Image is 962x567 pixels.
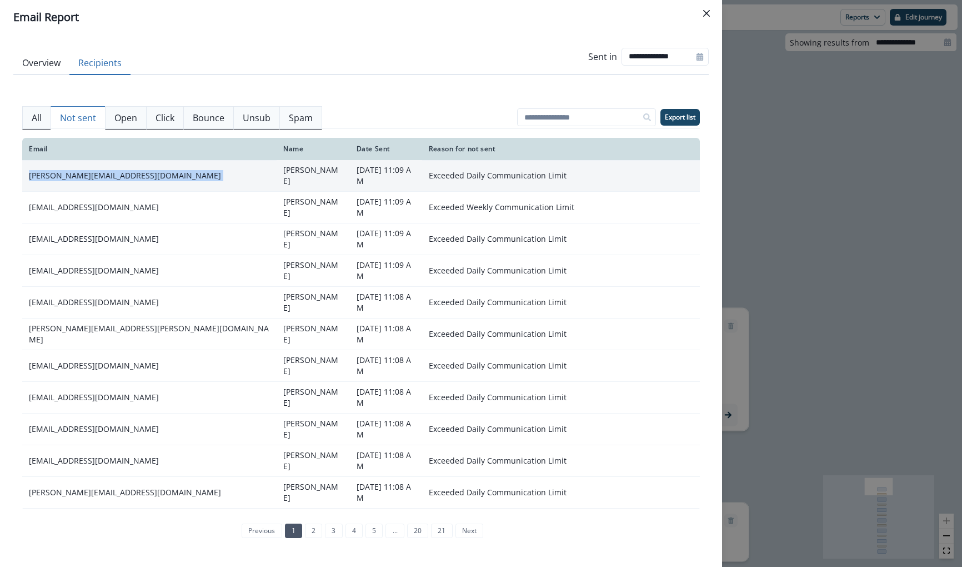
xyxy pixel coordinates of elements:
td: [PERSON_NAME] [277,445,350,477]
td: [PERSON_NAME][EMAIL_ADDRESS][DOMAIN_NAME] [22,477,277,509]
td: [EMAIL_ADDRESS][DOMAIN_NAME] [22,414,277,445]
td: [PERSON_NAME] [277,509,350,540]
div: Date Sent [357,145,415,153]
p: Open [114,111,137,125]
a: Page 2 [305,524,322,538]
p: Not sent [60,111,96,125]
p: [DATE] 11:08 AM [357,418,415,440]
td: Exceeded Daily Communication Limit [422,223,700,255]
div: Name [283,145,343,153]
td: [PERSON_NAME] [277,192,350,223]
button: Overview [13,52,69,75]
p: [DATE] 11:09 AM [357,165,415,187]
td: [EMAIL_ADDRESS][DOMAIN_NAME] [22,223,277,255]
div: Reason for not sent [429,145,693,153]
p: [DATE] 11:08 AM [357,386,415,409]
td: [PERSON_NAME] [277,255,350,287]
p: [DATE] 11:09 AM [357,196,415,218]
td: Exceeded Daily Communication Limit [422,445,700,477]
td: [PERSON_NAME][EMAIL_ADDRESS][PERSON_NAME][DOMAIN_NAME] [22,319,277,350]
td: [EMAIL_ADDRESS][DOMAIN_NAME] [22,255,277,287]
td: Exceeded Daily Communication Limit [422,255,700,287]
button: Recipients [69,52,131,75]
a: Jump forward [385,524,404,538]
td: [EMAIL_ADDRESS][DOMAIN_NAME] [22,382,277,414]
td: Exceeded Weekly Communication Limit [422,192,700,223]
a: Next page [455,524,483,538]
p: [DATE] 11:09 AM [357,228,415,250]
p: Bounce [193,111,224,125]
td: [PERSON_NAME] [277,350,350,382]
td: [EMAIL_ADDRESS][DOMAIN_NAME] [22,509,277,540]
td: Exceeded Daily Communication Limit [422,509,700,540]
td: [EMAIL_ADDRESS][DOMAIN_NAME] [22,192,277,223]
ul: Pagination [239,524,483,538]
div: Email [29,145,270,153]
td: [PERSON_NAME] [277,382,350,414]
td: [PERSON_NAME] [277,319,350,350]
p: Spam [289,111,313,125]
td: [EMAIL_ADDRESS][DOMAIN_NAME] [22,287,277,319]
p: [DATE] 11:09 AM [357,260,415,282]
p: [DATE] 11:08 AM [357,355,415,377]
button: Export list [660,109,700,126]
td: Exceeded Daily Communication Limit [422,414,700,445]
p: [DATE] 11:08 AM [357,323,415,345]
td: [PERSON_NAME] [277,223,350,255]
td: Exceeded Daily Communication Limit [422,287,700,319]
div: Email Report [13,9,709,26]
td: [PERSON_NAME] [277,477,350,509]
a: Page 21 [431,524,452,538]
p: Unsub [243,111,270,125]
td: [PERSON_NAME] [277,414,350,445]
button: Close [698,4,715,22]
a: Page 4 [345,524,363,538]
p: All [32,111,42,125]
p: Click [156,111,174,125]
td: Exceeded Daily Communication Limit [422,350,700,382]
td: Exceeded Daily Communication Limit [422,160,700,192]
a: Page 5 [365,524,383,538]
td: [PERSON_NAME][EMAIL_ADDRESS][DOMAIN_NAME] [22,160,277,192]
p: [DATE] 11:08 AM [357,450,415,472]
td: [PERSON_NAME] [277,160,350,192]
td: Exceeded Daily Communication Limit [422,382,700,414]
a: Page 3 [325,524,342,538]
td: Exceeded Daily Communication Limit [422,477,700,509]
td: Exceeded Daily Communication Limit [422,319,700,350]
p: [DATE] 11:08 AM [357,291,415,314]
p: Export list [665,113,695,121]
p: Sent in [588,50,617,63]
td: [PERSON_NAME] [277,287,350,319]
td: [EMAIL_ADDRESS][DOMAIN_NAME] [22,350,277,382]
a: Page 20 [407,524,428,538]
td: [EMAIL_ADDRESS][DOMAIN_NAME] [22,445,277,477]
p: [DATE] 11:08 AM [357,481,415,504]
a: Page 1 is your current page [285,524,302,538]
